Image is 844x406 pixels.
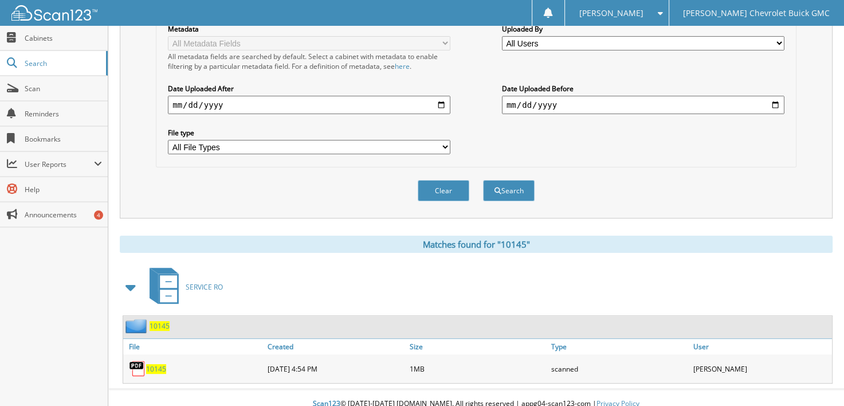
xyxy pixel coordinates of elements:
[548,339,690,354] a: Type
[787,351,844,406] iframe: Chat Widget
[407,339,548,354] a: Size
[25,109,102,119] span: Reminders
[125,319,150,333] img: folder2.png
[502,24,784,34] label: Uploaded By
[690,357,832,380] div: [PERSON_NAME]
[407,357,548,380] div: 1MB
[502,84,784,93] label: Date Uploaded Before
[548,357,690,380] div: scanned
[120,236,833,253] div: Matches found for "10145"
[418,180,469,201] button: Clear
[168,84,450,93] label: Date Uploaded After
[25,159,94,169] span: User Reports
[150,321,170,331] a: 10145
[146,364,166,374] a: 10145
[690,339,832,354] a: User
[502,96,784,114] input: end
[186,282,223,292] span: SERVICE RO
[143,264,223,310] a: SERVICE RO
[168,96,450,114] input: start
[483,180,535,201] button: Search
[395,61,410,71] a: here
[168,52,450,71] div: All metadata fields are searched by default. Select a cabinet with metadata to enable filtering b...
[11,5,97,21] img: scan123-logo-white.svg
[265,339,406,354] a: Created
[25,210,102,220] span: Announcements
[25,58,100,68] span: Search
[265,357,406,380] div: [DATE] 4:54 PM
[25,33,102,43] span: Cabinets
[25,134,102,144] span: Bookmarks
[94,210,103,220] div: 4
[25,84,102,93] span: Scan
[579,10,643,17] span: [PERSON_NAME]
[25,185,102,194] span: Help
[123,339,265,354] a: File
[683,10,830,17] span: [PERSON_NAME] Chevrolet Buick GMC
[168,24,450,34] label: Metadata
[168,128,450,138] label: File type
[129,360,146,377] img: PDF.png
